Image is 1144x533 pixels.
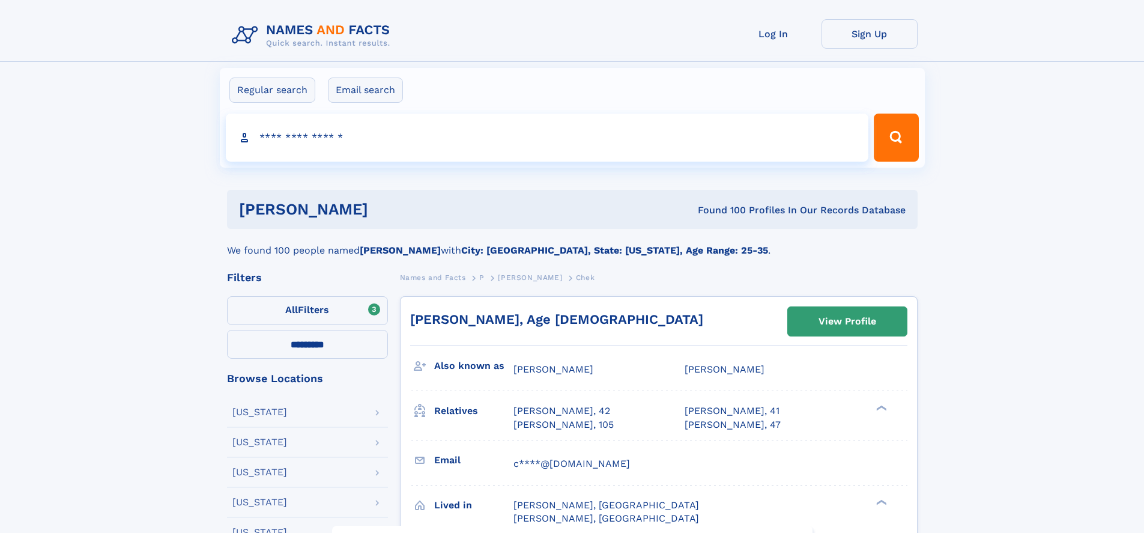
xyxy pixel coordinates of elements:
h3: Relatives [434,401,513,421]
div: View Profile [819,308,876,335]
div: Filters [227,272,388,283]
h3: Lived in [434,495,513,516]
span: [PERSON_NAME], [GEOGRAPHIC_DATA] [513,499,699,511]
a: [PERSON_NAME], 42 [513,404,610,418]
a: [PERSON_NAME] [498,270,562,285]
div: We found 100 people named with . [227,229,918,258]
div: [US_STATE] [232,437,287,447]
a: View Profile [788,307,907,336]
a: [PERSON_NAME], 47 [685,418,781,431]
a: P [479,270,485,285]
h1: [PERSON_NAME] [239,202,533,217]
span: P [479,273,485,282]
div: ❯ [873,404,888,412]
span: [PERSON_NAME] [685,364,764,375]
div: Found 100 Profiles In Our Records Database [533,204,906,217]
input: search input [226,114,869,162]
div: ❯ [873,498,888,506]
b: City: [GEOGRAPHIC_DATA], State: [US_STATE], Age Range: 25-35 [461,245,768,256]
button: Search Button [874,114,918,162]
span: Chek [576,273,595,282]
span: [PERSON_NAME], [GEOGRAPHIC_DATA] [513,513,699,524]
h3: Email [434,450,513,471]
span: All [285,304,298,315]
h3: Also known as [434,356,513,376]
label: Email search [328,78,403,103]
div: [US_STATE] [232,407,287,417]
label: Filters [227,296,388,325]
a: Names and Facts [400,270,466,285]
label: Regular search [229,78,315,103]
b: [PERSON_NAME] [360,245,441,256]
div: [US_STATE] [232,498,287,507]
a: [PERSON_NAME], 41 [685,404,779,418]
a: Sign Up [822,19,918,49]
a: Log In [725,19,822,49]
a: [PERSON_NAME], Age [DEMOGRAPHIC_DATA] [410,312,703,327]
div: Browse Locations [227,373,388,384]
div: [US_STATE] [232,468,287,477]
span: [PERSON_NAME] [513,364,593,375]
a: [PERSON_NAME], 105 [513,418,614,431]
span: [PERSON_NAME] [498,273,562,282]
img: Logo Names and Facts [227,19,400,52]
